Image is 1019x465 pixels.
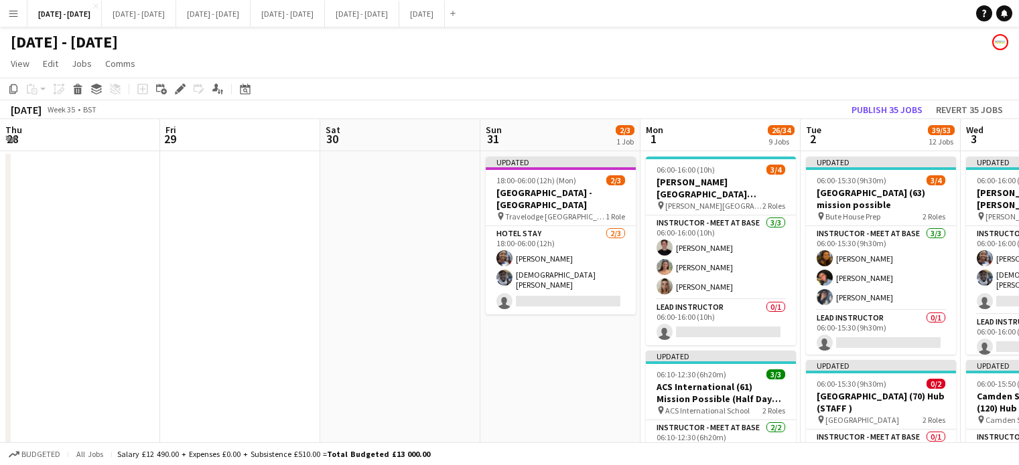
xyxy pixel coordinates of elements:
app-card-role: Hotel Stay2/318:00-06:00 (12h)[PERSON_NAME][DEMOGRAPHIC_DATA][PERSON_NAME] [486,226,636,314]
app-card-role: Lead Instructor0/106:00-15:30 (9h30m) [806,310,956,356]
app-job-card: 06:00-16:00 (10h)3/4[PERSON_NAME][GEOGRAPHIC_DATA][PERSON_NAME] (100) Hub [PERSON_NAME][GEOGRAPHI... [646,157,796,345]
span: Thu [5,124,22,136]
h3: [GEOGRAPHIC_DATA] (63) mission possible [806,187,956,211]
span: [PERSON_NAME][GEOGRAPHIC_DATA][PERSON_NAME] [665,201,762,211]
span: 26/34 [768,125,795,135]
span: 28 [3,131,22,147]
span: 2/3 [616,125,634,135]
span: 30 [324,131,340,147]
button: Publish 35 jobs [846,101,928,118]
span: 2/3 [606,175,625,185]
button: [DATE] - [DATE] [27,1,102,27]
app-card-role: Lead Instructor0/106:00-16:00 (10h) [646,300,796,345]
h1: [DATE] - [DATE] [11,32,118,52]
app-user-avatar: Programmes & Operations [992,34,1008,50]
span: View [11,58,29,70]
button: [DATE] - [DATE] [102,1,176,27]
span: 0/2 [927,379,945,389]
div: 1 Job [616,136,634,147]
span: Comms [105,58,135,70]
span: 29 [163,131,176,147]
span: 18:00-06:00 (12h) (Mon) [496,175,576,185]
h3: [GEOGRAPHIC_DATA] - [GEOGRAPHIC_DATA] [486,187,636,211]
app-card-role: Instructor - Meet at Base3/306:00-16:00 (10h)[PERSON_NAME][PERSON_NAME][PERSON_NAME] [646,215,796,300]
span: 31 [484,131,502,147]
button: Budgeted [7,447,62,462]
span: All jobs [74,449,106,459]
span: Jobs [72,58,92,70]
span: 3/4 [927,175,945,185]
span: Sat [326,124,340,136]
span: 2 [804,131,821,147]
app-card-role: Instructor - Meet at Base3/306:00-15:30 (9h30m)[PERSON_NAME][PERSON_NAME][PERSON_NAME] [806,226,956,310]
div: Updated [806,360,956,371]
span: Edit [43,58,58,70]
button: [DATE] - [DATE] [176,1,251,27]
button: [DATE] - [DATE] [325,1,399,27]
span: Travelodge [GEOGRAPHIC_DATA] [GEOGRAPHIC_DATA] [505,211,606,221]
div: Updated [806,157,956,167]
span: [GEOGRAPHIC_DATA] [825,415,899,425]
span: 06:00-16:00 (10h) [657,165,715,175]
span: 2 Roles [923,415,945,425]
span: Bute House Prep [825,211,880,221]
div: BST [83,104,96,114]
h3: [PERSON_NAME][GEOGRAPHIC_DATA][PERSON_NAME] (100) Hub [646,176,796,200]
span: 2 Roles [762,201,785,211]
span: Fri [165,124,176,136]
span: Sun [486,124,502,136]
span: 3/3 [766,369,785,379]
a: Comms [100,55,141,72]
button: Revert 35 jobs [931,101,1008,118]
div: Updated [486,157,636,167]
span: ACS International School [665,405,750,415]
span: Budgeted [21,450,60,459]
div: 9 Jobs [768,136,794,147]
div: 12 Jobs [929,136,954,147]
div: Salary £12 490.00 + Expenses £0.00 + Subsistence £510.00 = [117,449,430,459]
a: View [5,55,35,72]
span: 1 [644,131,663,147]
span: 06:00-15:30 (9h30m) [817,379,886,389]
span: Week 35 [44,104,78,114]
span: Total Budgeted £13 000.00 [327,449,430,459]
span: 3 [964,131,983,147]
span: Wed [966,124,983,136]
span: 2 Roles [762,405,785,415]
span: 3/4 [766,165,785,175]
span: 1 Role [606,211,625,221]
span: 39/53 [928,125,955,135]
div: [DATE] [11,103,42,116]
button: [DATE] [399,1,445,27]
a: Jobs [66,55,97,72]
span: 06:10-12:30 (6h20m) [657,369,726,379]
span: 06:00-15:30 (9h30m) [817,175,886,185]
button: [DATE] - [DATE] [251,1,325,27]
h3: [GEOGRAPHIC_DATA] (70) Hub (STAFF ) [806,390,956,414]
h3: ACS International (61) Mission Possible (Half Day AM) [646,381,796,405]
app-job-card: Updated06:00-15:30 (9h30m)3/4[GEOGRAPHIC_DATA] (63) mission possible Bute House Prep2 RolesInstru... [806,157,956,355]
span: Tue [806,124,821,136]
a: Edit [38,55,64,72]
span: Mon [646,124,663,136]
span: 2 Roles [923,211,945,221]
div: Updated [646,351,796,361]
app-job-card: Updated18:00-06:00 (12h) (Mon)2/3[GEOGRAPHIC_DATA] - [GEOGRAPHIC_DATA] Travelodge [GEOGRAPHIC_DAT... [486,157,636,314]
